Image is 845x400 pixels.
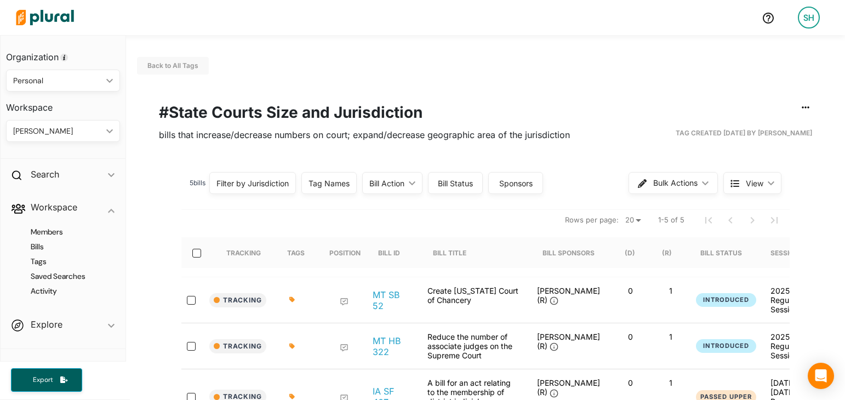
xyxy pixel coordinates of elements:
[159,125,570,145] span: bills that increase/decrease numbers on court; expand/decrease geographic area of the jurisdiction
[17,286,115,296] a: Activity
[770,237,809,268] div: Session
[543,237,595,268] div: Bill Sponsors
[31,168,59,180] h2: Search
[25,375,60,385] span: Export
[373,289,410,311] a: MT SB 52
[770,332,808,360] div: 2025 Regular Session
[11,368,82,392] button: Export
[329,237,361,268] div: Position
[340,344,349,352] div: Add Position Statement
[216,178,289,189] div: Filter by Jurisdiction
[419,332,528,360] div: Reduce the number of associate judges on the Supreme Court
[655,286,686,295] p: 1
[13,125,102,137] div: [PERSON_NAME]
[137,57,209,75] button: Back to All Tags
[419,286,528,314] div: Create [US_STATE] Court of Chancery
[789,2,829,33] a: SH
[537,332,600,351] span: [PERSON_NAME] (R)
[658,215,684,226] span: 1-5 of 5
[653,179,698,187] span: Bulk Actions
[565,215,619,226] span: Rows per page:
[698,209,720,231] button: First Page
[289,343,295,350] div: Add tags
[433,237,476,268] div: Bill Title
[615,378,646,387] p: 0
[808,363,834,389] div: Open Intercom Messenger
[763,209,785,231] button: Last Page
[226,237,261,268] div: Tracking
[17,242,115,252] a: Bills
[770,249,799,257] div: Session
[192,249,201,258] input: select-all-rows
[543,249,595,257] div: Bill Sponsors
[159,101,812,124] h1: #State Courts Size and Jurisdiction
[378,249,400,257] div: Bill ID
[373,335,410,357] a: MT HB 322
[190,179,205,187] span: 5 bill s
[378,237,410,268] div: Bill ID
[696,293,756,307] button: Introduced
[662,237,682,268] div: (R)
[1,349,125,376] h4: Saved
[6,41,120,65] h3: Organization
[615,332,646,341] p: 0
[495,178,536,189] div: Sponsors
[287,249,305,257] div: Tags
[625,249,635,257] div: (D)
[289,296,295,303] div: Add tags
[798,7,820,28] div: SH
[209,339,266,353] button: Tracking
[31,201,77,213] h2: Workspace
[6,92,120,116] h3: Workspace
[625,237,645,268] div: (D)
[31,318,62,330] h2: Explore
[662,249,672,257] div: (R)
[59,53,69,62] div: Tooltip anchor
[741,209,763,231] button: Next Page
[17,271,115,282] a: Saved Searches
[700,237,752,268] div: Bill Status
[226,249,261,257] div: Tracking
[309,178,350,189] div: Tag Names
[147,61,198,70] a: Back to All Tags
[700,249,742,257] div: Bill Status
[340,298,349,306] div: Add Position Statement
[676,128,812,138] span: Tag Created [DATE] by [PERSON_NAME]
[13,75,102,87] div: Personal
[433,249,466,257] div: Bill Title
[329,249,361,257] div: Position
[746,178,763,189] span: View
[537,286,600,305] span: [PERSON_NAME] (R)
[209,293,266,307] button: Tracking
[187,296,196,305] input: select-row-state-mt-2025-sb52
[770,286,808,314] div: 2025 Regular Session
[696,339,756,353] button: Introduced
[720,209,741,231] button: Previous Page
[289,393,295,400] div: Add tags
[369,178,404,189] div: Bill Action
[287,237,315,268] div: Tags
[615,286,646,295] p: 0
[17,256,115,267] a: Tags
[655,332,686,341] p: 1
[655,378,686,387] p: 1
[187,342,196,351] input: select-row-state-mt-2025-hb322
[537,378,600,397] span: [PERSON_NAME] (R)
[17,227,115,237] a: Members
[629,172,718,194] button: Bulk Actions
[435,178,476,189] div: Bill Status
